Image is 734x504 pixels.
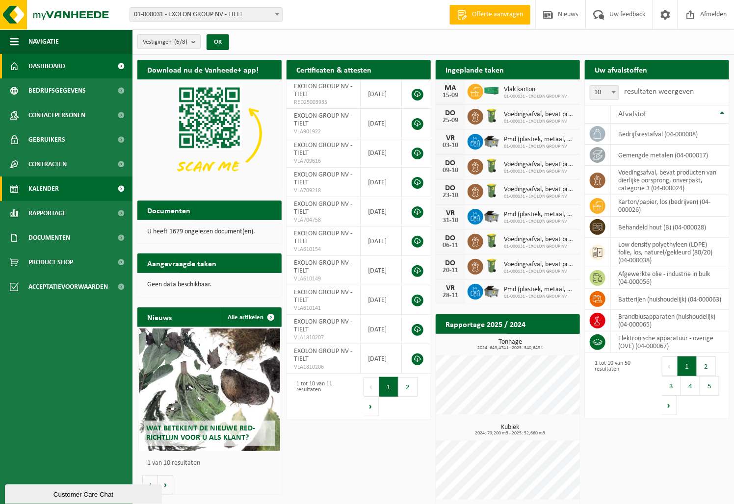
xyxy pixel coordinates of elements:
span: EXOLON GROUP NV - TIELT [294,348,352,363]
span: VLA704758 [294,216,353,224]
div: MA [441,84,460,92]
span: Offerte aanvragen [470,10,525,20]
div: VR [441,209,460,217]
div: DO [441,184,460,192]
div: VR [441,134,460,142]
div: 15-09 [441,92,460,99]
img: WB-0140-HPE-GN-50 [483,232,500,249]
span: Navigatie [28,29,59,54]
p: U heeft 1679 ongelezen document(en). [147,228,272,235]
h2: Rapportage 2025 / 2024 [436,314,535,333]
button: 5 [700,376,719,396]
button: 2 [697,356,716,376]
td: low density polyethyleen (LDPE) folie, los, naturel/gekleurd (80/20) (04-000038) [611,238,729,267]
img: WB-0140-HPE-GN-50 [483,257,500,274]
img: WB-0140-HPE-GN-50 [483,107,500,124]
td: [DATE] [361,256,402,285]
td: [DATE] [361,227,402,256]
div: 28-11 [441,292,460,299]
span: Voedingsafval, bevat producten van dierlijke oorsprong, onverpakt, categorie 3 [504,261,575,269]
td: [DATE] [361,79,402,109]
span: VLA1810206 [294,363,353,371]
img: WB-5000-GAL-GY-01 [483,132,500,149]
td: brandblusapparaten (huishoudelijk) (04-000065) [611,310,729,331]
span: Product Shop [28,250,73,275]
div: 23-10 [441,192,460,199]
span: 01-000031 - EXOLON GROUP NV [504,294,575,300]
span: Wat betekent de nieuwe RED-richtlijn voor u als klant? [146,425,255,442]
td: [DATE] [361,109,402,138]
td: [DATE] [361,168,402,197]
img: WB-5000-GAL-GY-01 [483,282,500,299]
h2: Aangevraagde taken [137,253,226,273]
span: Documenten [28,226,70,250]
td: [DATE] [361,344,402,374]
td: [DATE] [361,138,402,168]
span: EXOLON GROUP NV - TIELT [294,230,352,245]
h2: Uw afvalstoffen [585,60,657,79]
td: batterijen (huishoudelijk) (04-000063) [611,289,729,310]
img: WB-0140-HPE-GN-50 [483,157,500,174]
span: 10 [590,85,619,100]
button: Vestigingen(6/8) [137,34,201,49]
button: Vorige [142,475,158,495]
span: Afvalstof [618,110,646,118]
span: Contactpersonen [28,103,85,127]
p: 1 van 10 resultaten [147,460,277,467]
td: [DATE] [361,285,402,315]
button: 2 [398,377,418,397]
span: Kalender [28,176,59,201]
label: resultaten weergeven [624,88,694,96]
td: afgewerkte olie - industrie in bulk (04-000056) [611,267,729,289]
td: voedingsafval, bevat producten van dierlijke oorsprong, onverpakt, categorie 3 (04-000024) [611,166,729,195]
a: Bekijk rapportage [507,333,579,353]
span: EXOLON GROUP NV - TIELT [294,171,352,186]
button: 4 [681,376,700,396]
div: 1 tot 10 van 50 resultaten [590,355,652,416]
button: Next [662,396,677,415]
span: Voedingsafval, bevat producten van dierlijke oorsprong, onverpakt, categorie 3 [504,186,575,194]
button: 1 [678,356,697,376]
td: karton/papier, los (bedrijven) (04-000026) [611,195,729,217]
span: VLA610154 [294,246,353,253]
td: behandeld hout (B) (04-000028) [611,217,729,238]
div: DO [441,234,460,242]
span: VLA709218 [294,187,353,195]
button: 3 [662,376,681,396]
span: VLA610141 [294,304,353,312]
span: 01-000031 - EXOLON GROUP NV - TIELT [130,8,282,22]
span: Acceptatievoorwaarden [28,275,108,299]
span: 01-000031 - EXOLON GROUP NV [504,94,567,100]
span: Vlak karton [504,86,567,94]
button: Previous [662,356,678,376]
span: Voedingsafval, bevat producten van dierlijke oorsprong, onverpakt, categorie 3 [504,111,575,119]
button: OK [207,34,229,50]
td: [DATE] [361,197,402,227]
span: 2024: 649,474 t - 2025: 340,649 t [441,346,580,351]
span: Gebruikers [28,127,65,152]
div: 06-11 [441,242,460,249]
span: Pmd (plastiek, metaal, drankkartons) (bedrijven) [504,211,575,219]
h2: Ingeplande taken [436,60,514,79]
span: Voedingsafval, bevat producten van dierlijke oorsprong, onverpakt, categorie 3 [504,161,575,169]
div: 03-10 [441,142,460,149]
span: EXOLON GROUP NV - TIELT [294,142,352,157]
div: DO [441,259,460,267]
div: DO [441,159,460,167]
img: WB-0140-HPE-GN-50 [483,182,500,199]
span: EXOLON GROUP NV - TIELT [294,318,352,333]
td: gemengde metalen (04-000017) [611,145,729,166]
span: Pmd (plastiek, metaal, drankkartons) (bedrijven) [504,136,575,144]
span: Rapportage [28,201,66,226]
h3: Kubiek [441,424,580,436]
span: Dashboard [28,54,65,78]
span: 01-000031 - EXOLON GROUP NV [504,169,575,175]
div: 1 tot 10 van 11 resultaten [291,376,354,417]
span: RED25003935 [294,99,353,106]
span: EXOLON GROUP NV - TIELT [294,112,352,127]
td: elektronische apparatuur - overige (OVE) (04-000067) [611,331,729,353]
span: Vestigingen [143,35,187,50]
span: EXOLON GROUP NV - TIELT [294,259,352,275]
p: Geen data beschikbaar. [147,281,272,288]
